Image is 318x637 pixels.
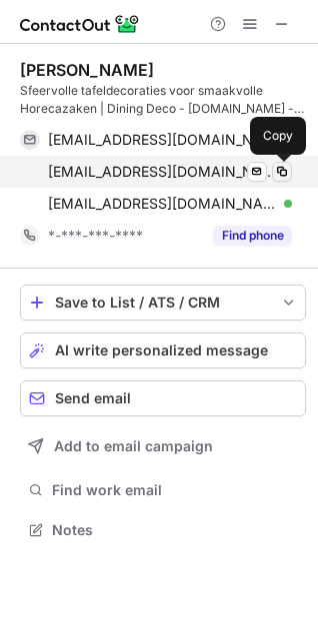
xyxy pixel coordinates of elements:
[54,438,213,454] span: Add to email campaign
[55,390,131,406] span: Send email
[213,226,292,246] button: Reveal Button
[20,428,306,464] button: Add to email campaign
[20,12,140,36] img: ContactOut v5.3.10
[20,285,306,320] button: save-profile-one-click
[48,131,277,149] span: [EMAIL_ADDRESS][DOMAIN_NAME]
[48,163,277,181] span: [EMAIL_ADDRESS][DOMAIN_NAME]
[52,521,298,539] span: Notes
[55,342,268,358] span: AI write personalized message
[52,481,298,499] span: Find work email
[55,295,271,311] div: Save to List / ATS / CRM
[20,516,306,544] button: Notes
[20,332,306,368] button: AI write personalized message
[20,380,306,416] button: Send email
[48,195,277,213] span: [EMAIL_ADDRESS][DOMAIN_NAME]
[20,476,306,504] button: Find work email
[20,60,154,80] div: [PERSON_NAME]
[20,82,306,118] div: Sfeervolle tafeldecoraties voor smaakvolle Horecazaken | Dining Deco - [DOMAIN_NAME] - Gepersonal...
